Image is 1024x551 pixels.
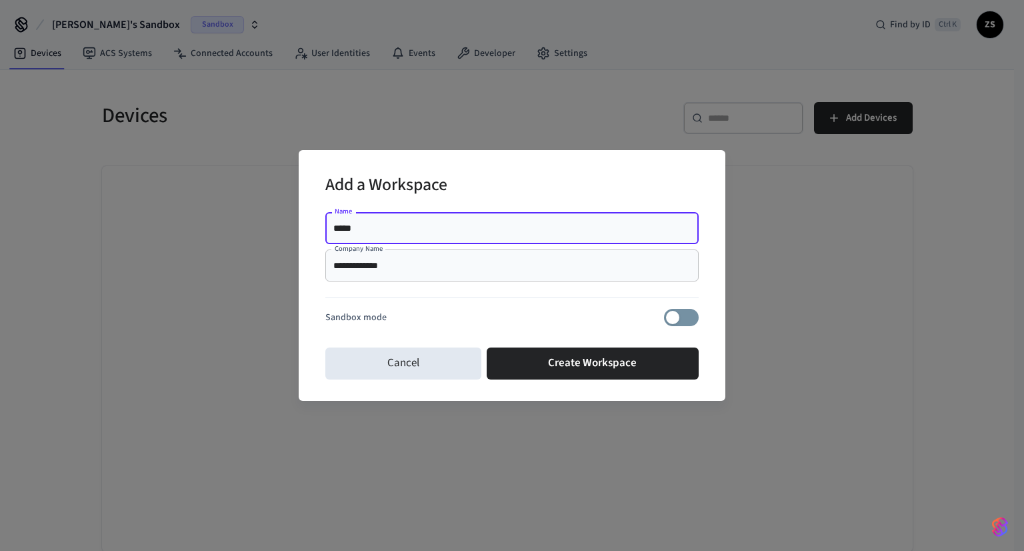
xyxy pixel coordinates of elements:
[992,516,1008,538] img: SeamLogoGradient.69752ec5.svg
[487,348,699,380] button: Create Workspace
[335,243,383,253] label: Company Name
[325,166,447,207] h2: Add a Workspace
[335,206,352,216] label: Name
[325,348,481,380] button: Cancel
[325,311,387,325] p: Sandbox mode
